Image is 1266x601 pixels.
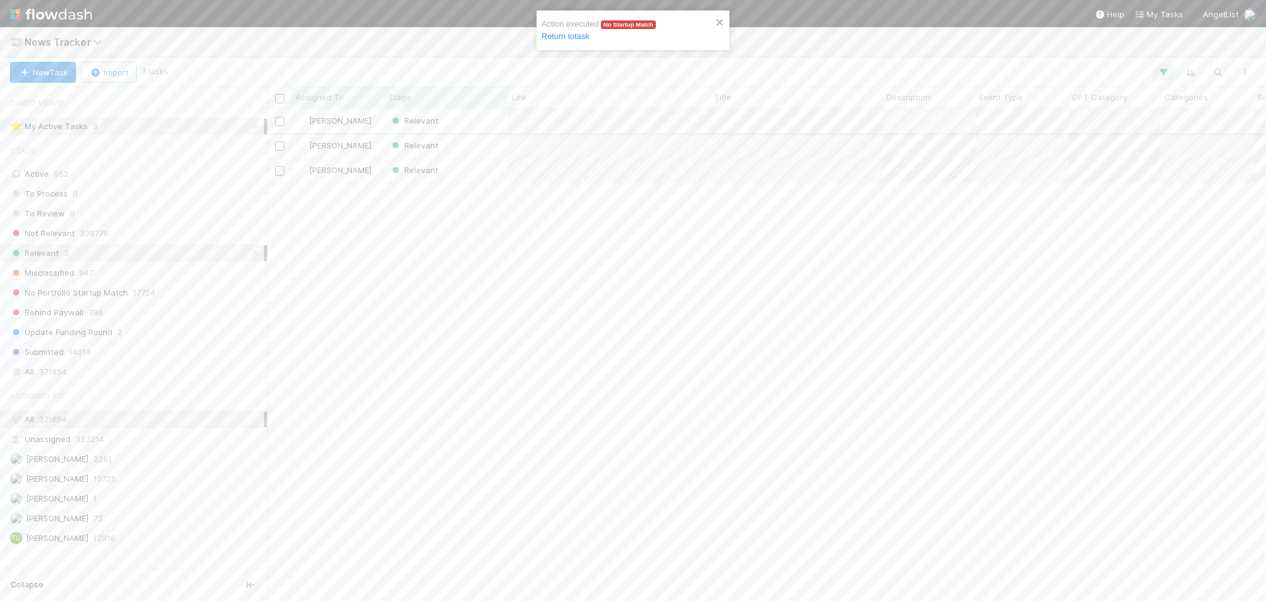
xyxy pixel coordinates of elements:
span: Relevant [389,165,438,175]
span: Not Relevant [10,226,75,241]
span: To Process [10,186,68,202]
span: Stage [10,138,36,163]
span: 3 [64,245,69,261]
span: Submitted [10,344,64,360]
span: 371854 [39,414,67,424]
span: To Review [10,206,65,221]
span: [PERSON_NAME] [26,454,88,464]
span: [PERSON_NAME] [309,116,372,126]
span: [PERSON_NAME] [309,165,372,175]
span: [PERSON_NAME] [26,474,88,484]
img: avatar_d8fc9ee4-bd1b-4062-a2a8-84feb2d97839.png [10,453,22,465]
div: Active [10,166,264,182]
span: [PERSON_NAME] [309,140,372,150]
span: 2 [117,325,122,340]
span: Collapse [11,579,43,590]
span: 338778 [80,226,108,241]
img: avatar_d8fc9ee4-bd1b-4062-a2a8-84feb2d97839.png [297,165,307,175]
span: Title [714,91,731,103]
div: Relevant [389,164,438,176]
div: All [10,412,264,427]
span: 14014 [69,344,91,360]
img: avatar_1a1d5361-16dd-4910-a949-020dcd9f55a3.png [10,472,22,485]
span: [PERSON_NAME] [26,533,88,543]
button: NewTask [10,62,76,83]
span: 12916 [93,531,116,546]
span: Link [512,91,527,103]
span: TG [12,535,20,542]
span: News Tracker [25,36,108,48]
div: Relevant [389,114,438,127]
div: Help [1095,8,1124,20]
div: [PERSON_NAME] [297,114,372,127]
img: avatar_d8fc9ee4-bd1b-4062-a2a8-84feb2d97839.png [1244,9,1256,21]
button: close [716,15,724,28]
img: avatar_d8fc9ee4-bd1b-4062-a2a8-84feb2d97839.png [297,116,307,126]
span: No Portfolio Startup Match [10,285,128,300]
span: 2261 [93,451,112,467]
img: avatar_8e0a024e-b700-4f9f-aecf-6f1e79dccd3c.png [10,492,22,505]
img: avatar_c3a0099a-786e-4408-a13b-262db10dcd3b.png [10,512,22,524]
input: Toggle Row Selected [275,117,284,126]
span: Description [886,91,930,103]
span: No Startup Match [601,20,656,30]
input: Toggle Row Selected [275,166,284,176]
span: Categories [1165,91,1208,103]
input: Toggle Row Selected [275,142,284,151]
span: 386 [88,305,103,320]
span: Assigned To [295,91,344,103]
span: 371854 [39,364,67,380]
span: Assigned To [10,383,64,408]
span: Relevant [10,245,59,261]
span: 947 [79,265,93,281]
span: 10725 [93,471,116,487]
div: Unassigned [10,432,264,447]
div: [PERSON_NAME] [297,164,372,176]
div: Relevant [389,139,438,151]
span: GPT Category [1072,91,1128,103]
span: Update Funding Round [10,325,113,340]
img: logo-inverted-e16ddd16eac7371096b0.svg [10,4,92,25]
span: 333214 [75,432,104,447]
span: My Tasks [1134,9,1183,19]
div: All [10,364,264,380]
img: avatar_d8fc9ee4-bd1b-4062-a2a8-84feb2d97839.png [297,140,307,150]
span: 3 [93,119,98,134]
span: Behind Paywall [10,305,83,320]
span: AngelList [1203,9,1239,19]
span: Stage [388,91,411,103]
span: Relevant [389,116,438,126]
span: ⭐ [10,121,22,131]
span: Misclassified [10,265,74,281]
div: Tory Griffith [10,532,22,544]
span: 📰 [10,36,22,47]
input: Toggle All Rows Selected [275,94,284,103]
small: 3 tasks [142,66,168,77]
span: [PERSON_NAME] [26,493,88,503]
span: 1 [93,491,97,506]
a: My Tasks [1134,8,1183,20]
span: Saved Views [10,90,63,115]
div: My Active Tasks [10,119,88,134]
span: Action executed [542,19,656,41]
span: 73 [93,511,103,526]
span: Relevant [389,140,438,150]
span: 17724 [133,285,155,300]
span: 0 [73,186,78,202]
div: [PERSON_NAME] [297,139,372,151]
span: Event Type [979,91,1022,103]
span: 952 [54,169,69,179]
button: Import [81,62,137,83]
a: Return totask [542,32,589,41]
span: [PERSON_NAME] [26,513,88,523]
span: 0 [70,206,75,221]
